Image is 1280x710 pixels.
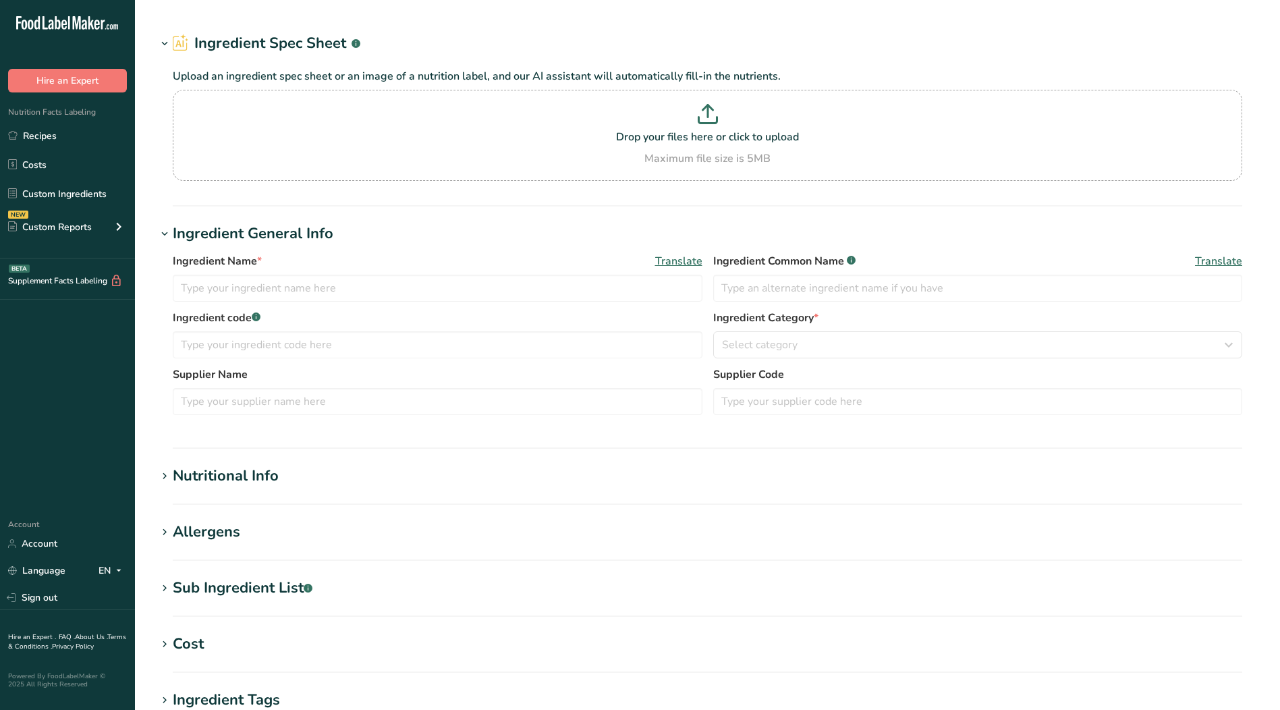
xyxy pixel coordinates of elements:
[173,633,204,655] div: Cost
[173,310,702,326] label: Ingredient code
[173,465,279,487] div: Nutritional Info
[52,642,94,651] a: Privacy Policy
[713,366,1243,383] label: Supplier Code
[173,577,312,599] div: Sub Ingredient List
[713,310,1243,326] label: Ingredient Category
[8,672,127,688] div: Powered By FoodLabelMaker © 2025 All Rights Reserved
[655,253,702,269] span: Translate
[176,129,1239,145] p: Drop your files here or click to upload
[8,632,56,642] a: Hire an Expert .
[99,563,127,579] div: EN
[173,366,702,383] label: Supplier Name
[713,275,1243,302] input: Type an alternate ingredient name if you have
[713,331,1243,358] button: Select category
[8,69,127,92] button: Hire an Expert
[173,32,360,55] h2: Ingredient Spec Sheet
[8,220,92,234] div: Custom Reports
[8,632,126,651] a: Terms & Conditions .
[173,388,702,415] input: Type your supplier name here
[8,211,28,219] div: NEW
[713,253,856,269] span: Ingredient Common Name
[8,559,65,582] a: Language
[173,275,702,302] input: Type your ingredient name here
[1195,253,1242,269] span: Translate
[173,521,240,543] div: Allergens
[75,632,107,642] a: About Us .
[173,253,262,269] span: Ingredient Name
[176,151,1239,167] div: Maximum file size is 5MB
[173,68,1242,84] p: Upload an ingredient spec sheet or an image of a nutrition label, and our AI assistant will autom...
[713,388,1243,415] input: Type your supplier code here
[9,265,30,273] div: BETA
[173,223,333,245] div: Ingredient General Info
[722,337,798,353] span: Select category
[173,331,702,358] input: Type your ingredient code here
[59,632,75,642] a: FAQ .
